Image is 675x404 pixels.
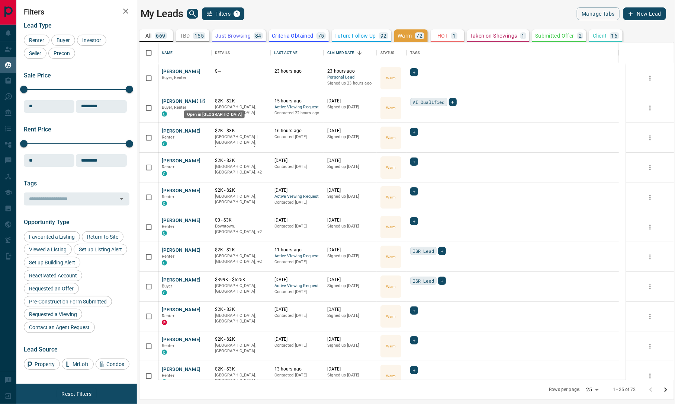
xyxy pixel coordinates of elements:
button: [PERSON_NAME] [162,98,201,105]
p: Contacted [DATE] [274,372,320,378]
div: + [410,217,418,225]
button: more [645,281,656,292]
p: [DATE] [327,217,373,223]
span: MrLoft [70,361,91,367]
p: $2K - $3K [215,366,267,372]
div: + [410,336,418,344]
p: Contacted [DATE] [274,223,320,229]
span: Return to Site [84,234,121,240]
p: [GEOGRAPHIC_DATA], [GEOGRAPHIC_DATA] [215,104,267,116]
span: ISR Lead [413,277,434,284]
p: [DATE] [274,277,320,283]
span: Seller [26,50,44,56]
div: Last Active [271,42,324,63]
button: [PERSON_NAME] [162,306,201,314]
p: Midtown | Central, Toronto [215,223,267,235]
p: Warm [386,284,396,289]
span: Active Date [24,383,54,390]
div: Details [215,42,230,63]
span: + [413,188,415,195]
span: Reactivated Account [26,273,80,279]
button: more [645,132,656,143]
span: Sale Price [24,72,51,79]
p: East York, Toronto [215,164,267,175]
p: [DATE] [327,306,373,313]
div: + [410,187,418,195]
p: 15 hours ago [274,98,320,104]
div: + [410,366,418,374]
p: Warm [386,194,396,200]
button: more [645,341,656,352]
p: 2 [579,33,582,38]
span: Condos [104,361,127,367]
p: 16 hours ago [274,128,320,134]
div: condos.ca [162,230,167,236]
p: Midtown | Central, Toronto [215,253,267,265]
span: AI Qualified [413,98,445,106]
div: Last Active [274,42,298,63]
p: 669 [156,33,165,38]
div: + [410,128,418,136]
span: Viewed a Listing [26,246,69,252]
span: Renter [26,37,47,43]
p: Warm [386,105,396,111]
p: Signed up [DATE] [327,194,373,200]
div: property.ca [162,320,167,325]
p: $2K - $2K [215,336,267,343]
span: Renter [162,194,174,199]
button: [PERSON_NAME] [162,128,201,135]
p: [DATE] [327,128,373,134]
span: + [451,98,454,106]
span: Buyer [162,284,173,289]
span: + [413,128,415,136]
p: Taken on Showings [470,33,517,38]
p: [GEOGRAPHIC_DATA], [GEOGRAPHIC_DATA] [215,283,267,295]
p: $399K - $525K [215,277,267,283]
p: 23 hours ago [274,68,320,74]
div: condos.ca [162,379,167,385]
div: Status [380,42,395,63]
span: + [413,69,415,76]
span: Property [32,361,57,367]
span: + [441,277,443,284]
div: Claimed Date [324,42,377,63]
span: ISR Lead [413,247,434,255]
p: Signed up [DATE] [327,223,373,229]
p: Submitted Offer [535,33,574,38]
p: [DATE] [327,336,373,343]
div: MrLoft [62,359,94,370]
button: [PERSON_NAME] [162,277,201,284]
p: $2K - $3K [215,306,267,313]
div: Pre-Construction Form Submitted [24,296,112,307]
span: + [413,366,415,374]
p: [DATE] [327,247,373,253]
div: + [410,68,418,76]
span: Renter [162,165,174,169]
p: Signed up [DATE] [327,313,373,319]
div: + [410,306,418,315]
div: Favourited a Listing [24,231,80,242]
p: Contacted [DATE] [274,164,320,170]
button: [PERSON_NAME] [162,366,201,373]
p: 75 [318,33,324,38]
button: [PERSON_NAME] [162,247,201,254]
p: 1–25 of 72 [613,386,636,393]
div: condos.ca [162,201,167,206]
button: more [645,162,656,173]
p: Warm [386,254,396,260]
p: Contacted [DATE] [274,289,320,295]
button: search button [187,9,198,19]
p: Signed up [DATE] [327,104,373,110]
button: Filters1 [202,7,245,20]
span: Requested a Viewing [26,311,80,317]
span: Opportunity Type [24,219,70,226]
p: Warm [386,343,396,349]
div: + [410,158,418,166]
button: Open [116,194,127,204]
span: Investor [80,37,104,43]
p: $2K - $2K [215,98,267,104]
span: + [441,247,443,255]
div: Name [158,42,211,63]
p: Client [593,33,607,38]
p: Warm [386,75,396,81]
